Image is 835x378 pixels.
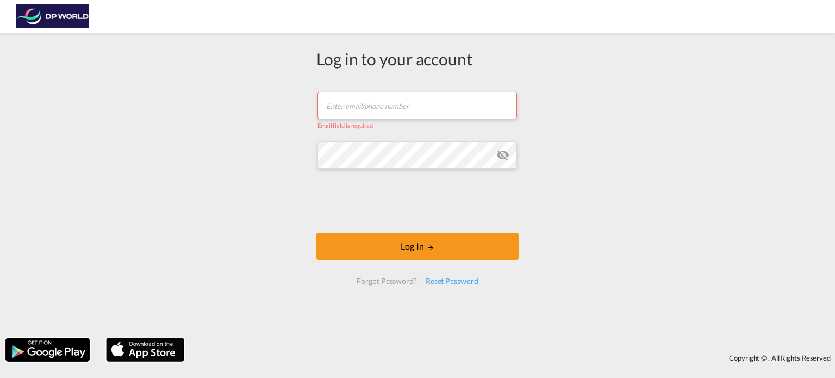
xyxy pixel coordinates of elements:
span: Email field is required [317,122,373,129]
md-icon: icon-eye-off [496,148,509,162]
button: LOGIN [316,233,519,260]
div: Reset Password [421,271,483,291]
div: Forgot Password? [352,271,421,291]
input: Enter email/phone number [317,92,517,119]
div: Copyright © . All Rights Reserved [190,349,835,367]
iframe: reCAPTCHA [335,179,500,222]
img: apple.png [105,337,185,363]
img: c08ca190194411f088ed0f3ba295208c.png [16,4,90,29]
div: Log in to your account [316,47,519,70]
img: google.png [4,337,91,363]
